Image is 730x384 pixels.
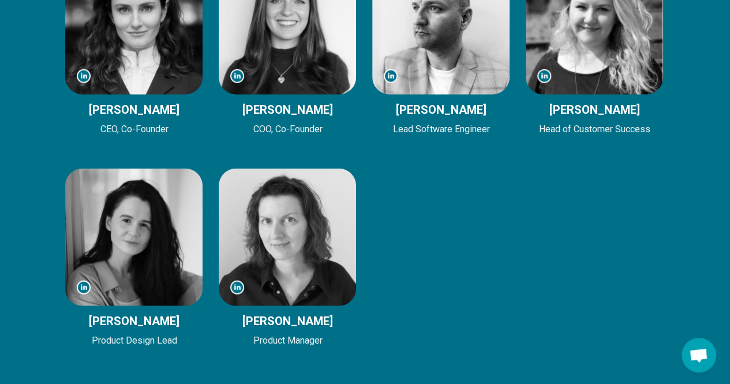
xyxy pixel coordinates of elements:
[526,122,664,136] p: Head of Customer Success
[219,122,357,136] p: COO, Co-Founder
[372,102,511,118] p: [PERSON_NAME]
[65,334,204,348] p: Product Design Lead
[65,169,203,306] img: Anna Lisniak
[230,281,244,294] img: link
[65,102,204,118] p: [PERSON_NAME]
[65,122,204,136] p: CEO, Co-Founder
[65,313,204,329] p: [PERSON_NAME]
[219,169,356,306] img: Tetiana Denysova
[77,281,91,294] img: link
[384,69,398,83] img: link
[526,102,664,118] p: [PERSON_NAME]
[537,69,551,83] img: link
[219,102,357,118] p: [PERSON_NAME]
[682,338,716,372] div: Open chat
[372,122,511,136] p: Lead Software Engineer
[219,313,357,329] p: [PERSON_NAME]
[77,69,91,83] img: link
[230,69,244,83] img: link
[219,334,357,348] p: Product Manager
